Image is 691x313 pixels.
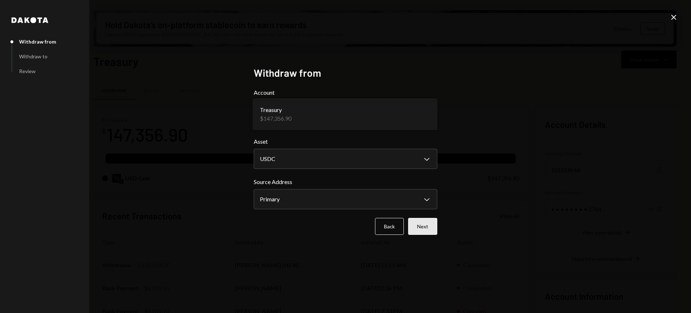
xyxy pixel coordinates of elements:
h2: Withdraw from [254,66,437,80]
div: Withdraw to [19,53,48,59]
label: Account [254,88,437,97]
button: Back [375,218,404,235]
label: Source Address [254,178,437,186]
div: Treasury [260,106,292,114]
div: $147,356.90 [260,114,292,123]
div: Withdraw from [19,39,56,45]
button: Asset [254,149,437,169]
button: Source Address [254,189,437,209]
div: Review [19,68,36,74]
label: Asset [254,137,437,146]
button: Next [408,218,437,235]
